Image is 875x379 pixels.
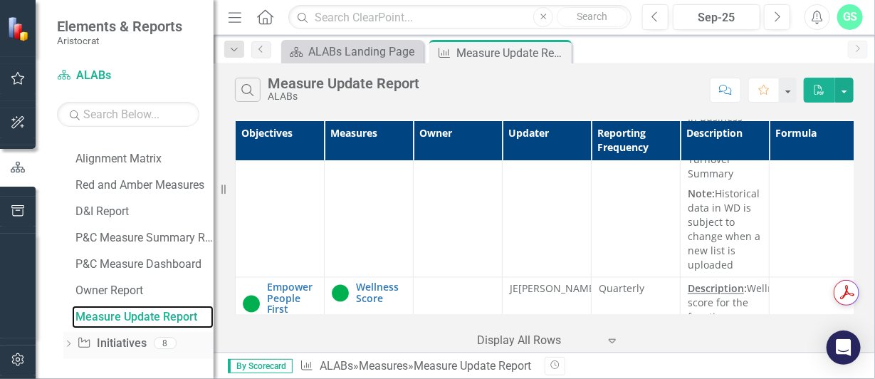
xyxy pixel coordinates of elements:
div: JE [510,282,518,296]
div: Sep-25 [678,9,755,26]
a: Measures [359,359,408,373]
a: Wellness Score [356,282,406,304]
a: Initiatives [77,336,146,352]
div: Measure Update Report [456,44,568,62]
a: Empower People First Culture [267,282,317,326]
button: Sep-25 [673,4,760,30]
span: Elements & Reports [57,18,182,35]
div: ALABs [268,91,419,102]
a: Red and Amber Measures [72,174,214,197]
span: By Scorecard [228,359,293,373]
div: Red and Amber Measures [75,179,214,192]
a: Measure Update Report [72,306,214,328]
div: P&C Measure Summary Report [75,232,214,244]
div: P&C Measure Dashboard [75,258,214,271]
a: ALABs Landing Page [285,43,420,61]
a: Owner Report [72,279,214,302]
input: Search Below... [57,102,199,127]
div: Owner Report [75,284,214,297]
a: D&I Report [72,200,214,223]
img: On Track [243,296,260,313]
a: P&C Measure Summary Report [72,227,214,249]
strong: Note: [688,187,715,201]
div: 8 [154,338,177,350]
div: Quarterly [599,282,673,296]
a: Alignment Matrix [72,147,214,170]
a: ALABs [320,359,353,373]
div: [PERSON_NAME] [518,282,598,296]
span: Description [688,282,744,296]
small: Aristocrat [57,35,182,46]
strong: : [688,282,747,296]
p: Wellness score for the function [688,282,762,328]
div: Measure Update Report [414,359,531,373]
button: GS [837,4,863,30]
div: Measure Update Report [268,76,419,91]
div: » » [300,358,534,375]
img: On Track [332,285,349,302]
a: P&C Measure Dashboard [72,253,214,276]
p: Historical data in WD is subject to change when a new list is uploaded [688,185,762,273]
div: D&I Report [75,205,214,218]
div: ALABs Landing Page [308,43,420,61]
span: Search [577,11,608,22]
input: Search ClearPoint... [288,5,632,30]
img: ClearPoint Strategy [7,16,32,41]
div: Alignment Matrix [75,152,214,165]
div: Open Intercom Messenger [827,331,861,365]
a: ALABs [57,68,199,84]
button: Search [557,7,628,27]
div: Measure Update Report [75,311,214,323]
